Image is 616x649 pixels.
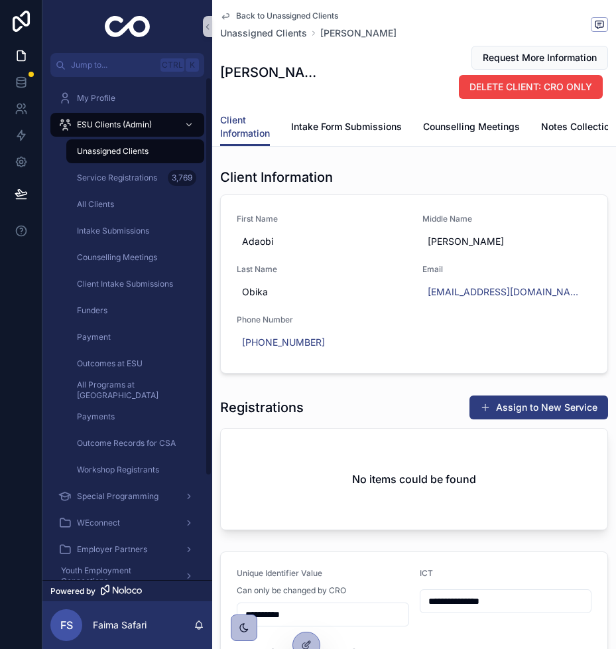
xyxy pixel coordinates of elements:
span: Client Information [220,113,270,140]
span: Client Intake Submissions [77,279,173,289]
span: Obika [242,285,401,299]
h1: [PERSON_NAME] [220,63,323,82]
button: Request More Information [471,46,608,70]
span: Can only be changed by CRO [237,585,346,596]
span: Powered by [50,586,95,597]
a: Counselling Meetings [66,246,204,269]
a: Back to Unassigned Clients [220,11,338,21]
span: DELETE CLIENT: CRO ONLY [469,80,592,94]
a: Unassigned Clients [220,27,307,40]
span: Back to Unassigned Clients [236,11,338,21]
span: Adaobi [242,235,401,248]
a: Funders [66,299,204,323]
a: [PERSON_NAME] [320,27,397,40]
a: Outcome Records for CSA [66,431,204,455]
span: Last Name [237,264,406,275]
span: All Clients [77,199,114,210]
a: Notes Collection [541,115,615,141]
span: Middle Name [422,214,592,224]
span: All Programs at [GEOGRAPHIC_DATA] [77,380,191,401]
span: Unassigned Clients [77,146,149,157]
div: scrollable content [42,77,212,580]
a: First NameAdaobiMiddle Name[PERSON_NAME]Last NameObikaEmail[EMAIL_ADDRESS][DOMAIN_NAME]Phone Numb... [221,195,607,373]
a: Special Programming [50,484,204,508]
span: Service Registrations [77,173,157,183]
h1: Registrations [220,398,304,417]
a: [EMAIL_ADDRESS][DOMAIN_NAME] [428,285,587,299]
a: Intake Form Submissions [291,115,402,141]
span: Outcomes at ESU [77,358,143,369]
span: Payment [77,332,111,342]
span: Phone Number [237,315,406,325]
span: Outcome Records for CSA [77,438,176,449]
button: Jump to...CtrlK [50,53,204,77]
a: [PHONE_NUMBER] [242,336,325,349]
span: First Name [237,214,406,224]
a: Intake Submissions [66,219,204,243]
span: Counselling Meetings [423,120,520,133]
a: Service Registrations3,769 [66,166,204,190]
img: App logo [105,16,151,37]
span: Counselling Meetings [77,252,157,263]
span: Funders [77,305,107,316]
span: WEconnect [77,518,120,528]
a: WEconnect [50,511,204,535]
span: Youth Employment Connections [61,565,174,587]
span: K [187,60,198,70]
span: Intake Form Submissions [291,120,402,133]
span: FS [60,617,73,633]
span: Request More Information [483,51,597,64]
h1: Client Information [220,168,333,186]
a: All Clients [66,192,204,216]
span: Employer Partners [77,544,147,555]
span: Workshop Registrants [77,465,159,475]
span: [PERSON_NAME] [428,235,587,248]
p: Faima Safari [93,618,147,632]
a: All Programs at [GEOGRAPHIC_DATA] [66,378,204,402]
span: Intake Submissions [77,226,149,236]
a: Payment [66,325,204,349]
span: Jump to... [71,60,155,70]
span: ESU Clients (Admin) [77,119,152,130]
span: Ctrl [160,58,184,72]
span: Email [422,264,592,275]
span: Payments [77,411,115,422]
span: Special Programming [77,491,158,502]
a: Client Information [220,108,270,147]
button: DELETE CLIENT: CRO ONLY [459,75,603,99]
a: Powered by [42,580,212,601]
a: Client Intake Submissions [66,272,204,296]
span: My Profile [77,93,115,104]
a: Outcomes at ESU [66,352,204,376]
a: Counselling Meetings [423,115,520,141]
a: ESU Clients (Admin) [50,113,204,137]
button: Assign to New Service [469,396,608,419]
span: ICT [420,568,433,578]
a: My Profile [50,86,204,110]
h2: No items could be found [352,471,476,487]
span: Notes Collection [541,120,615,133]
a: Workshop Registrants [66,458,204,482]
a: Payments [66,405,204,429]
a: Unassigned Clients [66,139,204,163]
a: Youth Employment Connections [50,564,204,588]
a: Employer Partners [50,538,204,561]
div: 3,769 [168,170,196,186]
span: Unique Identifier Value [237,568,322,578]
